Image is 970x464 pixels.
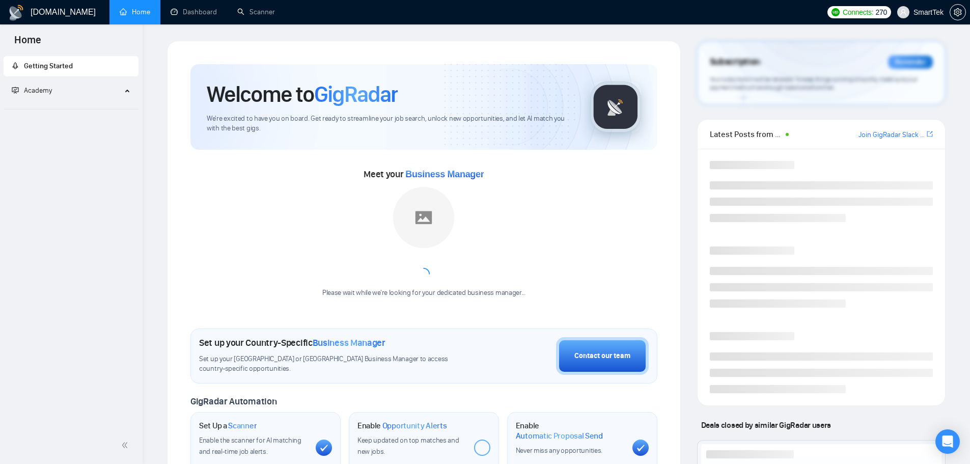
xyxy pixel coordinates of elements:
span: double-left [121,440,131,450]
h1: Welcome to [207,80,398,108]
a: dashboardDashboard [171,8,217,16]
div: Please wait while we're looking for your dedicated business manager... [316,288,532,298]
a: searchScanner [237,8,275,16]
span: fund-projection-screen [12,87,19,94]
span: Subscription [710,53,760,71]
span: Your subscription will be renewed. To keep things running smoothly, make sure your payment method... [710,75,918,92]
span: GigRadar [314,80,398,108]
span: Home [6,33,49,54]
div: Reminder [888,56,933,69]
span: Scanner [228,421,257,431]
img: placeholder.png [393,187,454,248]
span: Never miss any opportunities. [516,446,602,455]
button: Contact our team [556,337,649,375]
li: Academy Homepage [4,105,138,112]
a: setting [950,8,966,16]
span: GigRadar Automation [190,396,276,407]
span: Business Manager [313,337,385,348]
button: setting [950,4,966,20]
h1: Set Up a [199,421,257,431]
span: export [927,130,933,138]
img: gigradar-logo.png [590,81,641,132]
h1: Set up your Country-Specific [199,337,385,348]
span: Set up your [GEOGRAPHIC_DATA] or [GEOGRAPHIC_DATA] Business Manager to access country-specific op... [199,354,469,374]
span: Getting Started [24,62,73,70]
span: Opportunity Alerts [382,421,447,431]
span: Meet your [364,169,484,180]
span: We're excited to have you on board. Get ready to streamline your job search, unlock new opportuni... [207,114,574,133]
img: upwork-logo.png [832,8,840,16]
span: Academy [12,86,52,95]
span: rocket [12,62,19,69]
a: homeHome [120,8,150,16]
h1: Enable [357,421,447,431]
span: Keep updated on top matches and new jobs. [357,436,459,456]
span: user [900,9,907,16]
li: Getting Started [4,56,138,76]
a: Join GigRadar Slack Community [858,129,925,141]
div: Contact our team [574,350,630,362]
span: Automatic Proposal Send [516,431,603,441]
a: export [927,129,933,139]
span: 270 [875,7,886,18]
h1: Enable [516,421,624,441]
img: logo [8,5,24,21]
span: Connects: [843,7,873,18]
span: Academy [24,86,52,95]
span: setting [950,8,965,16]
span: Enable the scanner for AI matching and real-time job alerts. [199,436,301,456]
span: Business Manager [405,169,484,179]
div: Open Intercom Messenger [935,429,960,454]
span: loading [417,267,431,281]
span: Deals closed by similar GigRadar users [697,416,835,434]
span: Latest Posts from the GigRadar Community [710,128,783,141]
